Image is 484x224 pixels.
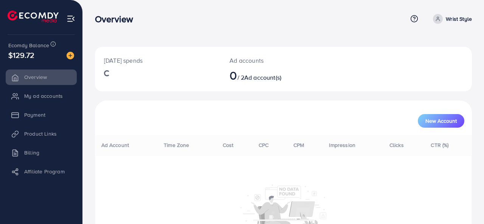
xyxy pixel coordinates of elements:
span: New Account [425,118,457,124]
p: Wrist Style [446,14,472,23]
img: image [67,52,74,59]
span: 0 [230,66,237,84]
h3: Overview [95,14,139,25]
span: Ad account(s) [244,73,281,82]
img: logo [8,11,59,22]
span: $129.72 [8,49,34,60]
button: New Account [418,114,464,128]
img: menu [67,14,75,23]
h2: / 2 [230,68,306,82]
p: [DATE] spends [104,56,211,65]
p: Ad accounts [230,56,306,65]
span: Ecomdy Balance [8,42,49,49]
a: Wrist Style [430,14,472,24]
